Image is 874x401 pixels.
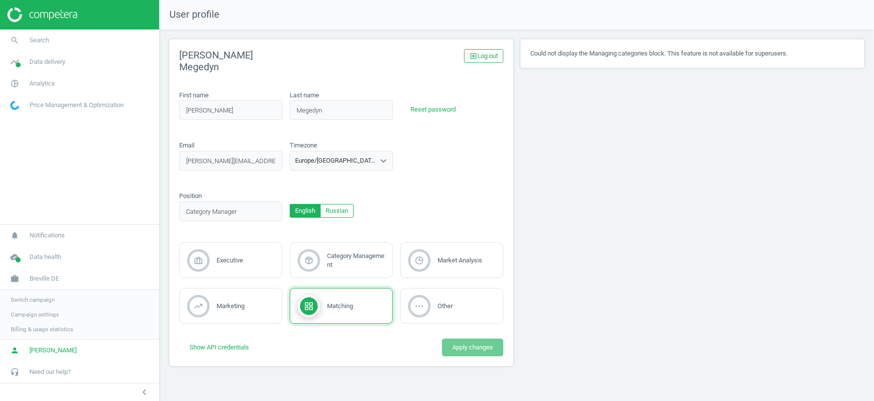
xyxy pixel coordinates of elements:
[179,100,282,120] input: first_name_placeholder
[5,341,24,360] i: person
[179,49,338,73] h2: [PERSON_NAME] Megedyn
[217,302,245,310] span: Marketing
[29,79,55,88] span: Analytics
[29,36,49,45] span: Search
[10,101,19,110] img: wGWNvw8QSZomAAAAABJRU5ErkJggg==
[179,201,282,221] input: position
[179,91,209,100] label: First name
[290,100,393,120] input: last_name_placeholder
[179,141,194,150] label: Email
[442,339,503,356] button: Apply changes
[179,192,202,200] label: Position
[132,386,157,399] button: chevron_left
[5,31,24,50] i: search
[29,368,71,376] span: Need our help?
[138,386,150,398] i: chevron_left
[29,57,65,66] span: Data delivery
[29,346,77,355] span: [PERSON_NAME]
[5,363,24,381] i: headset_mic
[179,339,259,356] button: Show API credentials
[11,311,59,318] span: Campaign settings
[290,204,321,218] button: English
[11,296,55,304] span: Switch campaign
[437,257,482,264] span: Market Analysis
[217,257,243,264] span: Executive
[5,53,24,71] i: timeline
[29,101,124,110] span: Price Management & Optimization
[469,52,498,60] span: Log out
[327,252,384,268] span: Category Management
[5,269,24,288] i: work
[400,101,466,118] button: Reset password
[5,248,24,266] i: cloud_done
[179,151,282,171] input: email_placeholder
[29,231,65,240] span: Notifications
[7,7,77,22] img: ajHJNr6hYgQAAAAASUVORK5CYII=
[464,49,503,63] a: exit_to_appLog out
[295,156,376,165] div: Europe/[GEOGRAPHIC_DATA]
[29,253,61,261] span: Data health
[530,49,854,58] p: Could not display the Managing categories block. This feature is not available for superusers.
[469,52,477,60] i: exit_to_app
[290,141,317,150] label: Timezone
[327,302,353,310] span: Matching
[160,8,219,22] span: User profile
[320,204,354,218] button: Russian
[29,274,59,283] span: Breville DE
[290,91,319,100] label: Last name
[437,302,453,310] span: Other
[5,74,24,93] i: pie_chart_outlined
[11,325,73,333] span: Billing & usage statistics
[5,226,24,245] i: notifications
